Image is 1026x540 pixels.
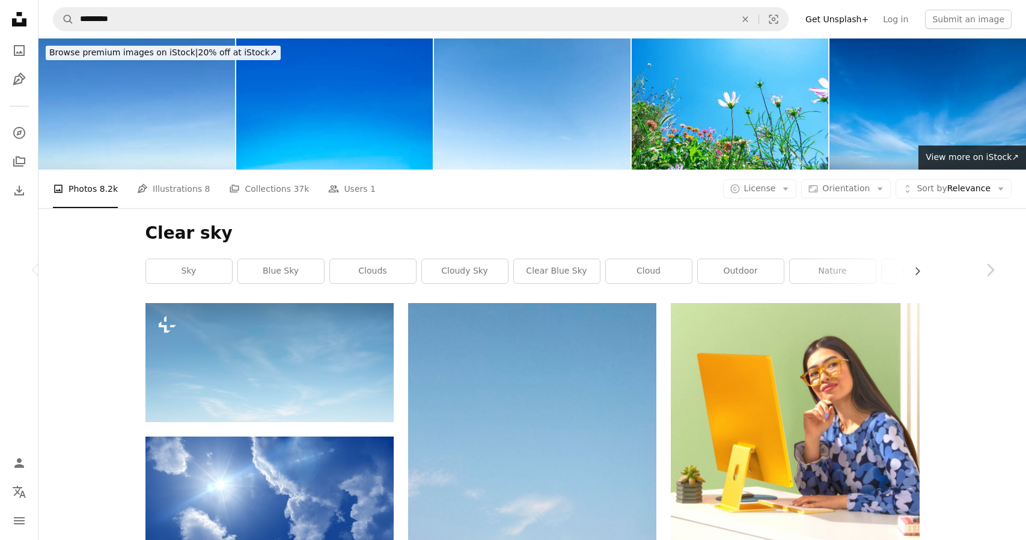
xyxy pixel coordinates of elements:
button: Sort byRelevance [896,179,1012,198]
span: License [744,183,776,193]
img: Blue sky background [38,38,235,170]
span: 1 [370,182,376,195]
button: License [723,179,797,198]
a: cloud [606,259,692,283]
a: Browse premium images on iStock|20% off at iStock↗ [38,38,288,67]
span: Browse premium images on iStock | [49,48,198,57]
a: View more on iStock↗ [918,146,1026,170]
a: white clouds and blue sky during daytime [145,524,394,535]
img: Spring background with blooming flowers [632,38,828,170]
a: sky [146,259,232,283]
span: 8 [205,182,210,195]
a: Collections [7,150,31,174]
h1: Clear sky [145,222,920,244]
a: Illustrations 8 [137,170,210,208]
a: Get Unsplash+ [798,10,876,29]
a: clear blue sky [514,259,600,283]
button: Clear [732,8,759,31]
a: Explore [7,121,31,145]
a: landscape [882,259,968,283]
a: Summer blue sky cloud gradient fade white background. Beauty clear cloudy in sunshine calm bright... [145,357,394,367]
a: white clouds [408,483,656,494]
span: Relevance [917,183,991,195]
span: Sort by [917,183,947,193]
button: Search Unsplash [53,8,74,31]
a: Download History [7,179,31,203]
a: Illustrations [7,67,31,91]
button: Language [7,480,31,504]
span: Orientation [822,183,870,193]
a: Users 1 [328,170,376,208]
a: Photos [7,38,31,63]
a: nature [790,259,876,283]
a: blue sky [238,259,324,283]
a: Log in / Sign up [7,451,31,475]
img: Nice cloudless empty blue sky panorama background [434,38,631,170]
button: Visual search [759,8,788,31]
a: Collections 37k [229,170,309,208]
a: cloudy sky [422,259,508,283]
button: Menu [7,509,31,533]
a: clouds [330,259,416,283]
button: Orientation [801,179,891,198]
img: Summer blue sky cloud gradient fade white background. Beauty clear cloudy in sunshine calm bright... [145,303,394,422]
button: Submit an image [925,10,1012,29]
button: scroll list to the right [906,259,920,283]
form: Find visuals sitewide [53,7,789,31]
img: Panorama of clear sky background for summer vacation concept at ocean and summer sea water with s... [236,38,433,170]
a: Log in [876,10,915,29]
span: 20% off at iStock ↗ [49,48,277,57]
a: Next [954,212,1026,328]
a: outdoor [698,259,784,283]
img: Peaceful and serene sky background [829,38,1026,170]
span: View more on iStock ↗ [926,152,1019,162]
span: 37k [293,182,309,195]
